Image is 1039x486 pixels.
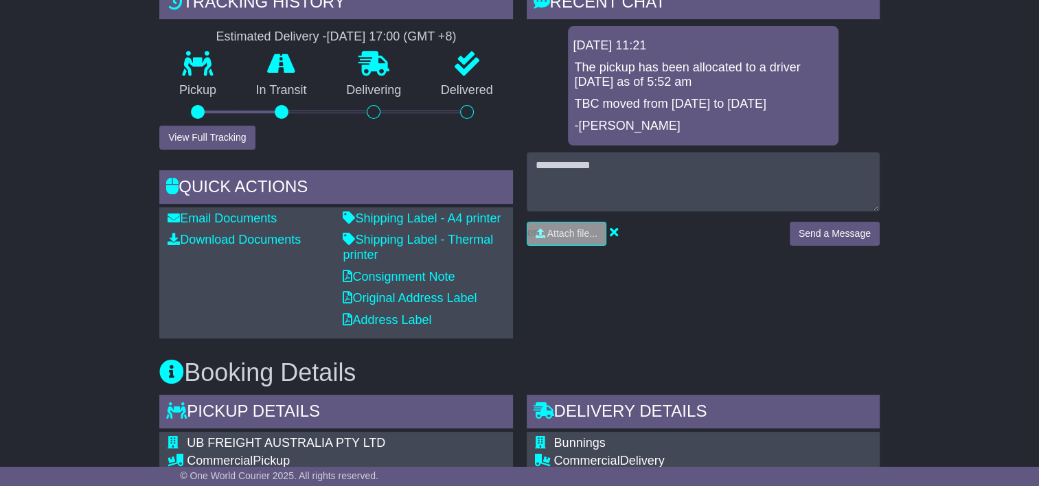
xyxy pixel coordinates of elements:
[180,470,378,481] span: © One World Courier 2025. All rights reserved.
[236,83,327,98] p: In Transit
[343,270,455,283] a: Consignment Note
[554,454,620,467] span: Commercial
[554,436,606,450] span: Bunnings
[187,454,253,467] span: Commercial
[159,395,512,432] div: Pickup Details
[159,170,512,207] div: Quick Actions
[573,38,833,54] div: [DATE] 11:21
[187,454,451,469] div: Pickup
[575,60,832,90] p: The pickup has been allocated to a driver [DATE] as of 5:52 am
[790,222,880,246] button: Send a Message
[326,30,456,45] div: [DATE] 17:00 (GMT +8)
[187,436,385,450] span: UB FREIGHT AUSTRALIA PTY LTD
[343,313,431,327] a: Address Label
[159,83,236,98] p: Pickup
[159,126,255,150] button: View Full Tracking
[343,291,477,305] a: Original Address Label
[554,454,871,469] div: Delivery
[343,233,493,262] a: Shipping Label - Thermal printer
[326,83,421,98] p: Delivering
[575,97,832,112] p: TBC moved from [DATE] to [DATE]
[159,30,512,45] div: Estimated Delivery -
[168,211,277,225] a: Email Documents
[575,119,832,134] p: -[PERSON_NAME]
[159,359,880,386] h3: Booking Details
[527,395,880,432] div: Delivery Details
[421,83,513,98] p: Delivered
[168,233,301,246] a: Download Documents
[343,211,501,225] a: Shipping Label - A4 printer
